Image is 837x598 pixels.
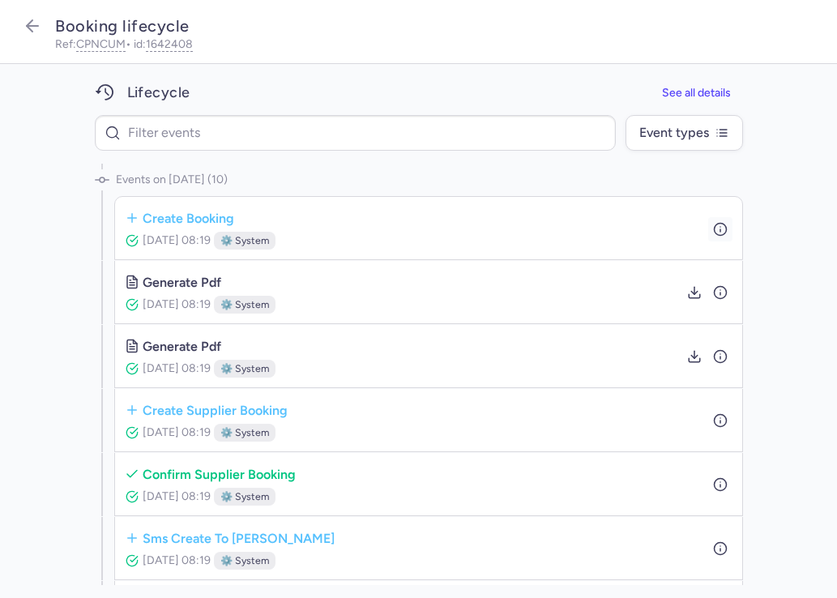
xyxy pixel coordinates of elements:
[143,553,211,567] span: [DATE] 08:19
[146,39,193,50] button: 1642408
[662,87,731,99] span: See all details
[116,164,228,196] span: Events on [DATE] (10)
[220,553,269,569] span: ⚙️ system
[220,361,269,377] span: ⚙️ system
[143,207,234,228] span: create booking
[76,39,126,50] button: CPNCUM
[143,463,296,484] span: confirm supplier booking
[220,233,269,249] span: ⚙️ system
[55,39,818,50] p: Ref: • id:
[143,399,288,420] span: create supplier booking
[220,297,269,313] span: ⚙️ system
[143,335,221,356] span: generate pdf
[143,233,211,247] span: [DATE] 08:19
[143,271,221,292] span: generate pdf
[143,361,211,375] span: [DATE] 08:19
[127,83,190,102] h3: Lifecycle
[55,16,190,36] span: Booking lifecycle
[626,115,742,151] button: Event types
[220,489,269,505] span: ⚙️ system
[143,297,211,311] span: [DATE] 08:19
[95,115,617,151] input: Filter events
[220,425,269,441] span: ⚙️ system
[650,77,743,109] button: See all details
[143,425,211,439] span: [DATE] 08:19
[143,528,335,548] span: sms create to [PERSON_NAME]
[639,126,709,140] span: Event types
[143,489,211,503] span: [DATE] 08:19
